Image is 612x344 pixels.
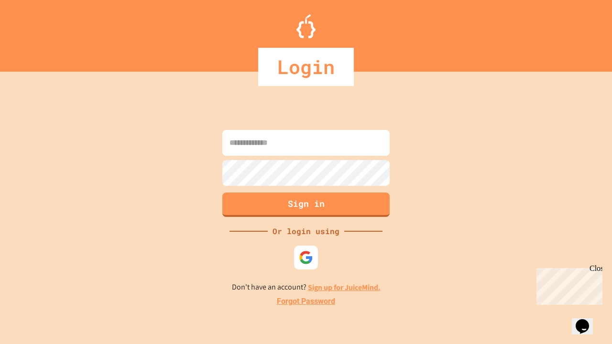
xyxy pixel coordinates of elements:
img: google-icon.svg [299,250,313,265]
a: Forgot Password [277,296,335,307]
div: Or login using [268,226,344,237]
p: Don't have an account? [232,281,381,293]
div: Chat with us now!Close [4,4,66,61]
iframe: chat widget [572,306,602,334]
iframe: chat widget [533,264,602,305]
div: Login [258,48,354,86]
a: Sign up for JuiceMind. [308,282,381,292]
button: Sign in [222,193,390,217]
img: Logo.svg [296,14,316,38]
